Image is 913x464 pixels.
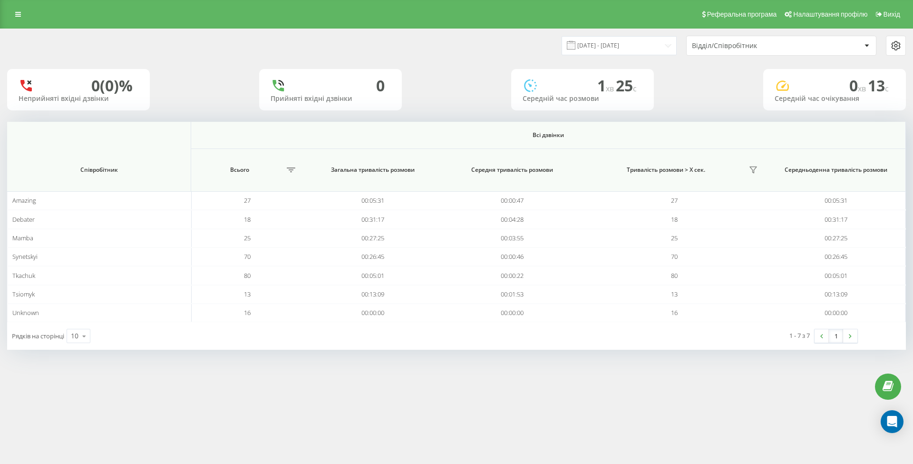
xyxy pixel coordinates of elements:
span: Реферальна програма [707,10,777,18]
td: 00:00:00 [767,304,906,322]
div: 1 - 7 з 7 [789,331,810,340]
span: Amazing [12,196,36,205]
span: Всього [196,166,283,174]
div: Неприйняті вхідні дзвінки [19,95,138,103]
span: хв [858,83,868,94]
td: 00:13:09 [303,285,442,304]
div: 0 (0)% [91,77,133,95]
td: 00:31:17 [303,210,442,228]
span: 1 [597,75,616,96]
td: 00:26:45 [767,247,906,266]
span: Unknown [12,308,39,317]
span: 13 [868,75,889,96]
td: 00:04:28 [443,210,582,228]
span: 70 [671,252,678,261]
span: 13 [671,290,678,298]
div: Середній час очікування [775,95,894,103]
div: Прийняті вхідні дзвінки [271,95,390,103]
span: Synetskyi [12,252,38,261]
span: 80 [244,271,251,280]
td: 00:05:31 [303,191,442,210]
span: Mamba [12,234,33,242]
span: Вихід [884,10,900,18]
span: c [885,83,889,94]
td: 00:03:55 [443,229,582,247]
span: Середньоденна тривалість розмови [777,166,894,174]
td: 00:00:00 [303,304,442,322]
div: 0 [376,77,385,95]
span: 80 [671,271,678,280]
td: 00:05:01 [767,266,906,285]
td: 00:00:22 [443,266,582,285]
span: Співробітник [20,166,177,174]
span: Рядків на сторінці [12,332,64,340]
span: 0 [849,75,868,96]
span: 25 [671,234,678,242]
span: 27 [671,196,678,205]
td: 00:05:01 [303,266,442,285]
span: 25 [244,234,251,242]
td: 00:27:25 [303,229,442,247]
span: Всі дзвінки [231,131,865,139]
span: 13 [244,290,251,298]
td: 00:05:31 [767,191,906,210]
span: 27 [244,196,251,205]
span: 16 [244,308,251,317]
td: 00:00:00 [443,304,582,322]
span: 25 [616,75,637,96]
span: Debater [12,215,35,224]
span: Tkachuk [12,271,35,280]
span: Середня тривалість розмови [454,166,571,174]
td: 00:26:45 [303,247,442,266]
span: Tsiomyk [12,290,35,298]
span: 18 [671,215,678,224]
span: 16 [671,308,678,317]
td: 00:00:46 [443,247,582,266]
td: 00:01:53 [443,285,582,304]
span: 70 [244,252,251,261]
span: c [633,83,637,94]
a: 1 [829,329,843,343]
span: 18 [244,215,251,224]
td: 00:00:47 [443,191,582,210]
td: 00:31:17 [767,210,906,228]
span: Загальна тривалість розмови [314,166,431,174]
span: Налаштування профілю [793,10,867,18]
div: Open Intercom Messenger [881,410,903,433]
div: 10 [71,331,78,341]
span: хв [606,83,616,94]
td: 00:27:25 [767,229,906,247]
span: Тривалість розмови > Х сек. [587,166,745,174]
td: 00:13:09 [767,285,906,304]
div: Відділ/Співробітник [692,42,806,50]
div: Середній час розмови [523,95,642,103]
